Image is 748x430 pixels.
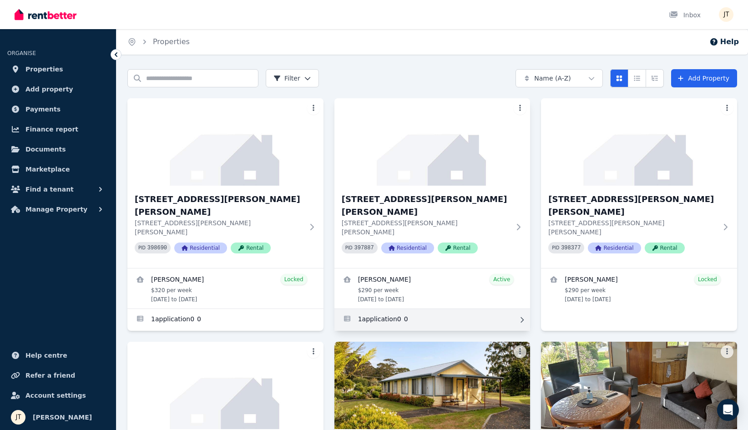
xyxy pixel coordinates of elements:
[342,218,510,237] p: [STREET_ADDRESS][PERSON_NAME][PERSON_NAME]
[127,98,323,186] img: 1/21 Andrew St, Strahan
[25,370,75,381] span: Refer a friend
[231,243,271,253] span: Rental
[709,36,739,47] button: Help
[147,245,167,251] code: 398690
[135,218,303,237] p: [STREET_ADDRESS][PERSON_NAME][PERSON_NAME]
[721,102,733,115] button: More options
[610,69,628,87] button: Card view
[381,243,434,253] span: Residential
[307,102,320,115] button: More options
[7,80,109,98] a: Add property
[719,7,733,22] img: Jamie Taylor
[15,8,76,21] img: RentBetter
[548,193,717,218] h3: [STREET_ADDRESS][PERSON_NAME][PERSON_NAME]
[25,84,73,95] span: Add property
[334,268,531,309] a: View details for Alexandre Flaschner
[25,204,87,215] span: Manage Property
[438,243,478,253] span: Rental
[116,29,201,55] nav: Breadcrumb
[541,98,737,186] img: 3/21 Andrew St, Strahan
[541,268,737,309] a: View details for Kineta Tatnell
[25,144,66,155] span: Documents
[334,98,531,186] img: 2/21 Andrew St, Strahan
[669,10,701,20] div: Inbox
[273,74,300,83] span: Filter
[25,350,67,361] span: Help centre
[588,243,641,253] span: Residential
[334,342,531,429] img: 5/21 Andrew St, Strahan
[7,200,109,218] button: Manage Property
[7,140,109,158] a: Documents
[127,98,323,268] a: 1/21 Andrew St, Strahan[STREET_ADDRESS][PERSON_NAME][PERSON_NAME][STREET_ADDRESS][PERSON_NAME][PE...
[628,69,646,87] button: Compact list view
[7,366,109,384] a: Refer a friend
[646,69,664,87] button: Expanded list view
[342,193,510,218] h3: [STREET_ADDRESS][PERSON_NAME][PERSON_NAME]
[721,345,733,358] button: More options
[610,69,664,87] div: View options
[345,245,353,250] small: PID
[334,309,531,331] a: Applications for 2/21 Andrew St, Strahan
[7,120,109,138] a: Finance report
[516,69,603,87] button: Name (A-Z)
[25,64,63,75] span: Properties
[138,245,146,250] small: PID
[174,243,227,253] span: Residential
[548,218,717,237] p: [STREET_ADDRESS][PERSON_NAME][PERSON_NAME]
[717,399,739,421] div: Open Intercom Messenger
[7,100,109,118] a: Payments
[127,342,323,429] img: 4/21 Andrew St, Strahan
[552,245,559,250] small: PID
[11,410,25,425] img: Jamie Taylor
[541,98,737,268] a: 3/21 Andrew St, Strahan[STREET_ADDRESS][PERSON_NAME][PERSON_NAME][STREET_ADDRESS][PERSON_NAME][PE...
[135,193,303,218] h3: [STREET_ADDRESS][PERSON_NAME][PERSON_NAME]
[534,74,571,83] span: Name (A-Z)
[7,60,109,78] a: Properties
[354,245,374,251] code: 397887
[7,160,109,178] a: Marketplace
[307,345,320,358] button: More options
[7,180,109,198] button: Find a tenant
[25,164,70,175] span: Marketplace
[25,124,78,135] span: Finance report
[127,309,323,331] a: Applications for 1/21 Andrew St, Strahan
[25,184,74,195] span: Find a tenant
[334,98,531,268] a: 2/21 Andrew St, Strahan[STREET_ADDRESS][PERSON_NAME][PERSON_NAME][STREET_ADDRESS][PERSON_NAME][PE...
[7,50,36,56] span: ORGANISE
[7,346,109,364] a: Help centre
[25,390,86,401] span: Account settings
[541,342,737,429] img: 6/21 Andrew St, Strahan
[25,104,61,115] span: Payments
[645,243,685,253] span: Rental
[514,345,526,358] button: More options
[127,268,323,309] a: View details for Mathieu Venezia
[514,102,526,115] button: More options
[33,412,92,423] span: [PERSON_NAME]
[7,386,109,405] a: Account settings
[671,69,737,87] a: Add Property
[153,37,190,46] a: Properties
[561,245,581,251] code: 398377
[266,69,319,87] button: Filter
